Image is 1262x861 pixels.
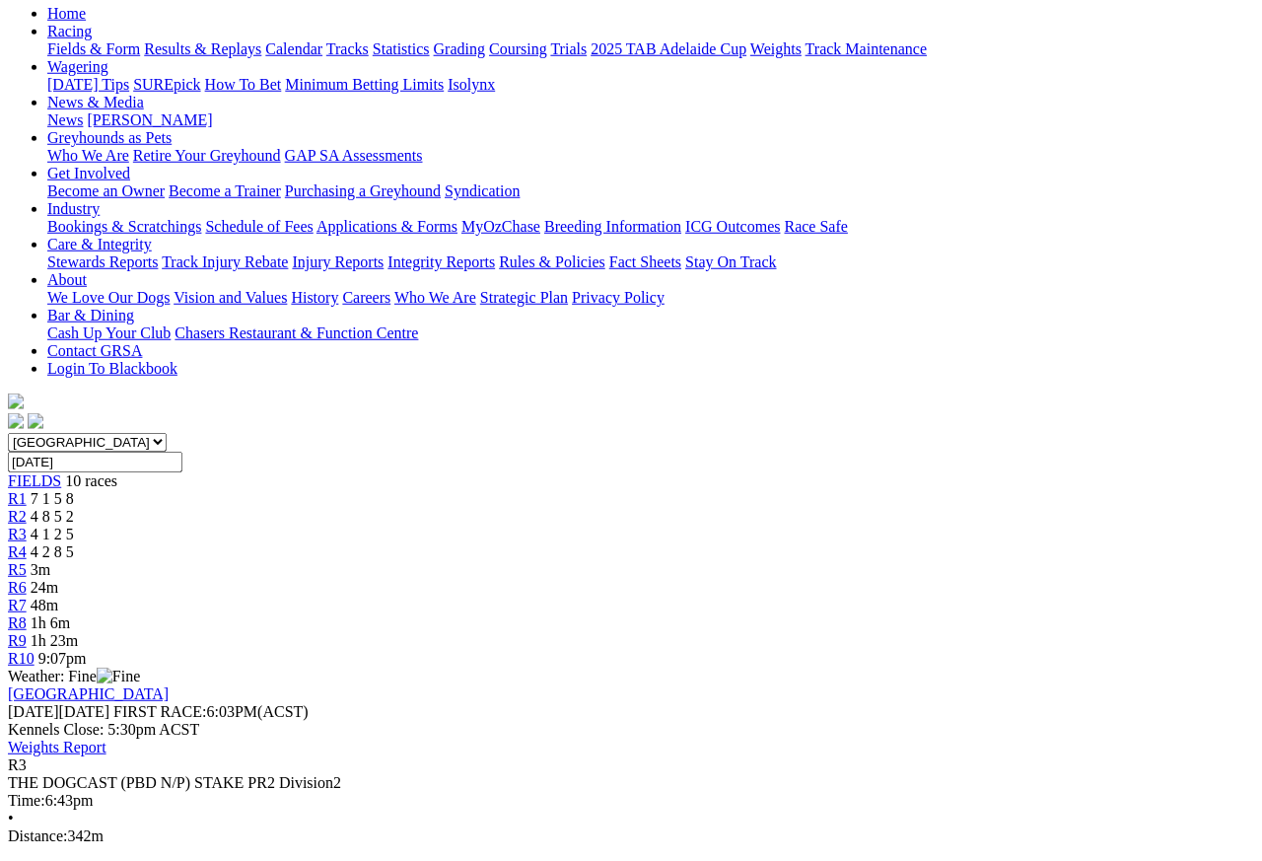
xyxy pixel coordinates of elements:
[8,614,27,631] a: R8
[133,147,281,164] a: Retire Your Greyhound
[162,253,288,270] a: Track Injury Rebate
[174,289,287,306] a: Vision and Values
[394,289,476,306] a: Who We Are
[8,668,140,684] span: Weather: Fine
[97,668,140,685] img: Fine
[806,40,927,57] a: Track Maintenance
[47,40,1254,58] div: Racing
[480,289,568,306] a: Strategic Plan
[8,774,1254,792] div: THE DOGCAST (PBD N/P) STAKE PR2 Division2
[8,756,27,773] span: R3
[8,597,27,613] a: R7
[31,579,58,596] span: 24m
[8,792,1254,810] div: 6:43pm
[31,561,50,578] span: 3m
[47,129,172,146] a: Greyhounds as Pets
[591,40,746,57] a: 2025 TAB Adelaide Cup
[8,739,106,755] a: Weights Report
[285,147,423,164] a: GAP SA Assessments
[47,289,1254,307] div: About
[47,360,177,377] a: Login To Blackbook
[8,472,61,489] a: FIELDS
[31,597,58,613] span: 48m
[113,703,206,720] span: FIRST RACE:
[8,394,24,409] img: logo-grsa-white.png
[47,5,86,22] a: Home
[205,76,282,93] a: How To Bet
[47,94,144,110] a: News & Media
[326,40,369,57] a: Tracks
[8,543,27,560] span: R4
[47,182,1254,200] div: Get Involved
[47,111,83,128] a: News
[8,632,27,649] a: R9
[47,147,1254,165] div: Greyhounds as Pets
[47,218,201,235] a: Bookings & Scratchings
[445,182,520,199] a: Syndication
[144,40,261,57] a: Results & Replays
[65,472,117,489] span: 10 races
[685,218,780,235] a: ICG Outcomes
[8,452,182,472] input: Select date
[499,253,605,270] a: Rules & Policies
[8,721,1254,739] div: Kennels Close: 5:30pm ACST
[133,76,200,93] a: SUREpick
[47,253,158,270] a: Stewards Reports
[489,40,547,57] a: Coursing
[31,526,74,542] span: 4 1 2 5
[169,182,281,199] a: Become a Trainer
[47,218,1254,236] div: Industry
[461,218,540,235] a: MyOzChase
[8,579,27,596] a: R6
[47,324,171,341] a: Cash Up Your Club
[784,218,847,235] a: Race Safe
[291,289,338,306] a: History
[205,218,313,235] a: Schedule of Fees
[316,218,457,235] a: Applications & Forms
[47,76,129,93] a: [DATE] Tips
[8,650,35,667] a: R10
[31,543,74,560] span: 4 2 8 5
[8,508,27,525] a: R2
[28,413,43,429] img: twitter.svg
[47,236,152,252] a: Care & Integrity
[31,614,70,631] span: 1h 6m
[342,289,390,306] a: Careers
[47,76,1254,94] div: Wagering
[265,40,322,57] a: Calendar
[750,40,802,57] a: Weights
[387,253,495,270] a: Integrity Reports
[47,324,1254,342] div: Bar & Dining
[47,200,100,217] a: Industry
[47,271,87,288] a: About
[8,490,27,507] a: R1
[8,413,24,429] img: facebook.svg
[38,650,87,667] span: 9:07pm
[285,182,441,199] a: Purchasing a Greyhound
[47,342,142,359] a: Contact GRSA
[285,76,444,93] a: Minimum Betting Limits
[47,253,1254,271] div: Care & Integrity
[685,253,776,270] a: Stay On Track
[8,685,169,702] a: [GEOGRAPHIC_DATA]
[292,253,384,270] a: Injury Reports
[31,632,78,649] span: 1h 23m
[8,526,27,542] a: R3
[550,40,587,57] a: Trials
[47,147,129,164] a: Who We Are
[47,23,92,39] a: Racing
[8,561,27,578] span: R5
[448,76,495,93] a: Isolynx
[572,289,665,306] a: Privacy Policy
[609,253,681,270] a: Fact Sheets
[47,111,1254,129] div: News & Media
[175,324,418,341] a: Chasers Restaurant & Function Centre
